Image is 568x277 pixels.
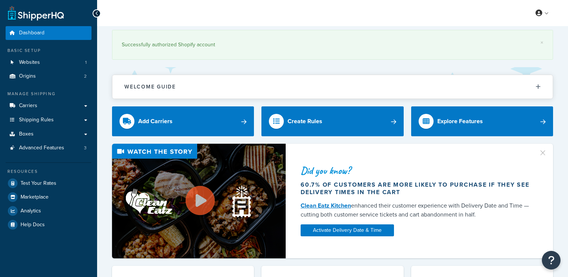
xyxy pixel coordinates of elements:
a: × [540,40,543,46]
a: Help Docs [6,218,91,231]
div: Explore Features [437,116,483,127]
span: 1 [85,59,87,66]
span: Test Your Rates [21,180,56,187]
div: 60.7% of customers are more likely to purchase if they see delivery times in the cart [301,181,533,196]
span: Dashboard [19,30,44,36]
a: Create Rules [261,106,403,136]
span: Carriers [19,103,37,109]
a: Origins2 [6,69,91,83]
a: Websites1 [6,56,91,69]
li: Websites [6,56,91,69]
img: Video thumbnail [112,144,286,258]
div: enhanced their customer experience with Delivery Date and Time — cutting both customer service ti... [301,201,533,219]
button: Open Resource Center [542,251,561,270]
a: Dashboard [6,26,91,40]
a: Explore Features [411,106,553,136]
span: Help Docs [21,222,45,228]
div: Successfully authorized Shopify account [122,40,543,50]
a: Add Carriers [112,106,254,136]
a: Shipping Rules [6,113,91,127]
a: Boxes [6,127,91,141]
a: Marketplace [6,190,91,204]
span: 3 [84,145,87,151]
div: Did you know? [301,165,533,176]
div: Basic Setup [6,47,91,54]
div: Add Carriers [138,116,173,127]
li: Advanced Features [6,141,91,155]
h2: Welcome Guide [124,84,176,90]
span: Boxes [19,131,34,137]
li: Origins [6,69,91,83]
a: Clean Eatz Kitchen [301,201,351,210]
span: Analytics [21,208,41,214]
button: Welcome Guide [112,75,553,99]
span: Origins [19,73,36,80]
span: Websites [19,59,40,66]
a: Advanced Features3 [6,141,91,155]
span: Shipping Rules [19,117,54,123]
span: Marketplace [21,194,49,200]
a: Test Your Rates [6,177,91,190]
div: Manage Shipping [6,91,91,97]
a: Activate Delivery Date & Time [301,224,394,236]
span: 2 [84,73,87,80]
div: Resources [6,168,91,175]
a: Carriers [6,99,91,113]
span: Advanced Features [19,145,64,151]
div: Create Rules [288,116,322,127]
a: Analytics [6,204,91,218]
